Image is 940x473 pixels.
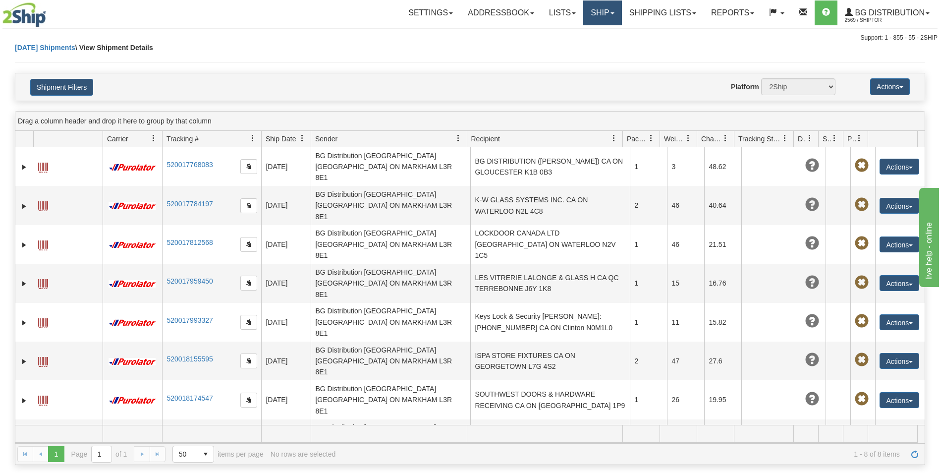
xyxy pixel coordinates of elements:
[240,198,257,213] button: Copy to clipboard
[450,130,467,147] a: Sender filter column settings
[630,303,667,342] td: 1
[667,264,704,302] td: 15
[837,0,937,25] a: BG Distribution 2569 / ShipTor
[880,159,919,175] button: Actions
[880,353,919,369] button: Actions
[19,318,29,328] a: Expand
[240,159,257,174] button: Copy to clipboard
[630,342,667,380] td: 2
[15,44,75,52] a: [DATE] Shipments
[38,391,48,407] a: Label
[145,130,162,147] a: Carrier filter column settings
[19,279,29,289] a: Expand
[240,393,257,408] button: Copy to clipboard
[627,134,648,144] span: Packages
[470,303,630,342] td: Keys Lock & Security [PERSON_NAME]: [PHONE_NUMBER] CA ON Clinton N0M1L0
[731,82,759,92] label: Platform
[172,446,214,463] span: Page sizes drop down
[470,264,630,302] td: LES VITRERIE LALONGE & GLASS H CA QC TERREBONNE J6Y 1K8
[704,303,741,342] td: 15.82
[855,276,869,290] span: Pickup Not Assigned
[15,112,925,131] div: grid grouping header
[266,134,296,144] span: Ship Date
[470,186,630,225] td: K-W GLASS SYSTEMS INC. CA ON WATERLOO N2L 4C8
[680,130,697,147] a: Weight filter column settings
[704,147,741,186] td: 48.62
[851,130,868,147] a: Pickup Status filter column settings
[701,134,722,144] span: Charge
[805,276,819,290] span: Unknown
[166,316,213,324] a: 520017993327
[2,2,46,27] img: logo2569.jpg
[583,0,621,25] a: Ship
[107,202,158,210] img: 11 - Purolator
[855,198,869,212] span: Pickup Not Assigned
[107,241,158,249] img: 11 - Purolator
[630,225,667,264] td: 1
[240,237,257,252] button: Copy to clipboard
[71,446,127,463] span: Page of 1
[667,380,704,419] td: 26
[630,419,667,458] td: 1
[294,130,311,147] a: Ship Date filter column settings
[166,161,213,169] a: 520017768083
[38,275,48,291] a: Label
[240,354,257,368] button: Copy to clipboard
[855,236,869,250] span: Pickup Not Assigned
[704,380,741,419] td: 19.95
[855,314,869,328] span: Pickup Not Assigned
[166,238,213,246] a: 520017812568
[244,130,261,147] a: Tracking # filter column settings
[261,264,311,302] td: [DATE]
[622,0,704,25] a: Shipping lists
[38,158,48,174] a: Label
[855,353,869,367] span: Pickup Not Assigned
[460,0,542,25] a: Addressbook
[805,392,819,406] span: Unknown
[664,134,685,144] span: Weight
[261,186,311,225] td: [DATE]
[107,164,158,171] img: 11 - Purolator
[805,198,819,212] span: Unknown
[606,130,622,147] a: Recipient filter column settings
[805,314,819,328] span: Unknown
[240,315,257,330] button: Copy to clipboard
[738,134,781,144] span: Tracking Status
[107,358,158,365] img: 11 - Purolator
[704,186,741,225] td: 40.64
[401,0,460,25] a: Settings
[240,276,257,291] button: Copy to clipboard
[798,134,806,144] span: Delivery Status
[342,450,900,458] span: 1 - 8 of 8 items
[311,186,470,225] td: BG Distribution [GEOGRAPHIC_DATA] [GEOGRAPHIC_DATA] ON MARKHAM L3R 8E1
[805,236,819,250] span: Unknown
[704,0,762,25] a: Reports
[855,159,869,173] span: Pickup Not Assigned
[470,147,630,186] td: BG DISTRIBUTION ([PERSON_NAME]) CA ON GLOUCESTER K1B 0B3
[48,446,64,462] span: Page 1
[630,186,667,225] td: 2
[667,342,704,380] td: 47
[630,380,667,419] td: 1
[845,15,919,25] span: 2569 / ShipTor
[261,147,311,186] td: [DATE]
[38,314,48,330] a: Label
[704,342,741,380] td: 27.6
[853,8,925,17] span: BG Distribution
[38,236,48,252] a: Label
[471,134,500,144] span: Recipient
[179,449,192,459] span: 50
[470,225,630,264] td: LOCKDOOR CANADA LTD [GEOGRAPHIC_DATA] ON WATERLOO N2V 1C5
[2,34,938,42] div: Support: 1 - 855 - 55 - 2SHIP
[805,353,819,367] span: Unknown
[19,162,29,172] a: Expand
[261,342,311,380] td: [DATE]
[805,159,819,173] span: Unknown
[826,130,843,147] a: Shipment Issues filter column settings
[172,446,264,463] span: items per page
[166,355,213,363] a: 520018155595
[107,134,128,144] span: Carrier
[917,186,939,287] iframe: chat widget
[261,225,311,264] td: [DATE]
[667,225,704,264] td: 46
